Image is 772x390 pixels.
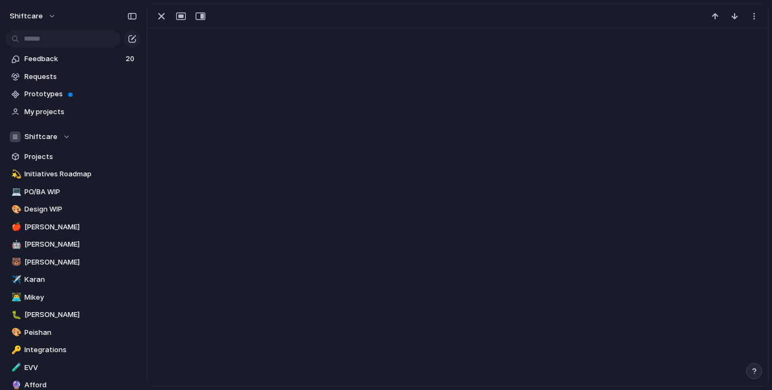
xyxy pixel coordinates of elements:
[24,187,137,197] span: PO/BA WIP
[24,309,137,320] span: [PERSON_NAME]
[10,292,21,303] button: 👨‍💻
[10,169,21,180] button: 💫
[11,168,19,181] div: 💫
[11,344,19,356] div: 🔑
[5,86,141,102] a: Prototypes
[10,204,21,215] button: 🎨
[5,104,141,120] a: My projects
[5,219,141,235] a: 🍎[PERSON_NAME]
[11,203,19,216] div: 🎨
[24,107,137,117] span: My projects
[24,169,137,180] span: Initiatives Roadmap
[24,292,137,303] span: Mikey
[5,254,141,270] a: 🐻[PERSON_NAME]
[24,274,137,285] span: Karan
[10,309,21,320] button: 🐛
[10,327,21,338] button: 🎨
[11,361,19,374] div: 🧪
[11,291,19,303] div: 👨‍💻
[5,289,141,306] a: 👨‍💻Mikey
[5,307,141,323] a: 🐛[PERSON_NAME]
[11,309,19,321] div: 🐛
[24,151,137,162] span: Projects
[5,360,141,376] a: 🧪EVV
[10,274,21,285] button: ✈️
[5,342,141,358] a: 🔑Integrations
[11,326,19,339] div: 🎨
[24,345,137,355] span: Integrations
[5,166,141,182] a: 💫Initiatives Roadmap
[24,54,122,64] span: Feedback
[10,362,21,373] button: 🧪
[5,129,141,145] button: Shiftcare
[11,256,19,268] div: 🐻
[24,131,57,142] span: Shiftcare
[11,274,19,286] div: ✈️
[24,71,137,82] span: Requests
[10,239,21,250] button: 🤖
[24,362,137,373] span: EVV
[5,149,141,165] a: Projects
[5,236,141,253] a: 🤖[PERSON_NAME]
[126,54,137,64] span: 20
[24,204,137,215] span: Design WIP
[10,187,21,197] button: 💻
[10,222,21,233] button: 🍎
[11,239,19,251] div: 🤖
[10,257,21,268] button: 🐻
[5,201,141,217] a: 🎨Design WIP
[24,327,137,338] span: Peishan
[5,184,141,200] a: 💻PO/BA WIP
[5,69,141,85] a: Requests
[24,257,137,268] span: [PERSON_NAME]
[24,222,137,233] span: [PERSON_NAME]
[5,272,141,288] a: ✈️Karan
[11,221,19,233] div: 🍎
[5,325,141,341] a: 🎨Peishan
[10,345,21,355] button: 🔑
[5,8,62,25] button: shiftcare
[10,11,43,22] span: shiftcare
[11,186,19,198] div: 💻
[24,239,137,250] span: [PERSON_NAME]
[24,89,137,100] span: Prototypes
[5,51,141,67] a: Feedback20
